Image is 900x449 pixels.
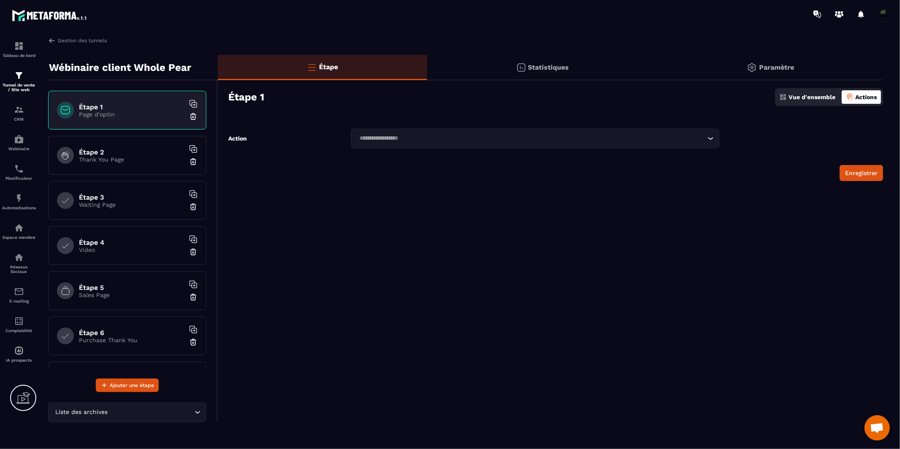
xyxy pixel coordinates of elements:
[49,59,191,76] p: Wébinaire client Whole Pear
[2,53,36,58] p: Tableau de bord
[48,37,56,44] img: arrow
[2,35,36,64] a: formationformationTableau de bord
[14,70,24,81] img: formation
[2,117,36,122] p: CRM
[528,63,569,71] p: Statistiques
[14,287,24,297] img: email
[14,252,24,262] img: social-network
[12,8,88,23] img: logo
[110,408,192,417] input: Search for option
[2,157,36,187] a: schedulerschedulerPlanificateur
[189,157,197,166] img: trash
[307,62,317,72] img: bars-o.4a397970.svg
[189,203,197,211] img: trash
[79,238,184,246] h6: Étape 4
[79,337,184,344] p: Purchase Thank You
[48,403,206,422] div: Search for option
[840,165,883,181] button: Enregistrer
[79,246,184,253] p: Video
[79,111,184,118] p: Page d'optin
[14,164,24,174] img: scheduler
[79,284,184,292] h6: Étape 5
[747,62,757,73] img: setting-gr.5f69749f.svg
[2,206,36,210] p: Automatisations
[79,156,184,163] p: Thank You Page
[228,135,247,142] label: Action
[228,91,264,103] h3: Étape 1
[14,223,24,233] img: automations
[2,280,36,310] a: emailemailE-mailing
[2,146,36,151] p: Webinaire
[79,329,184,337] h6: Étape 6
[189,248,197,256] img: trash
[2,265,36,274] p: Réseaux Sociaux
[96,379,159,392] button: Ajouter une étape
[2,128,36,157] a: automationsautomationsWebinaire
[48,37,107,44] a: Gestion des tunnels
[2,64,36,98] a: formationformationTunnel de vente / Site web
[2,246,36,280] a: social-networksocial-networkRéseaux Sociaux
[865,415,890,441] a: Ouvrir le chat
[14,134,24,144] img: automations
[79,148,184,156] h6: Étape 2
[2,235,36,240] p: Espace membre
[846,93,854,101] img: actions-active.8f1ece3a.png
[189,112,197,121] img: trash
[2,98,36,128] a: formationformationCRM
[54,408,110,417] span: Liste des archives
[14,316,24,326] img: accountant
[2,176,36,181] p: Planificateur
[2,328,36,333] p: Comptabilité
[14,346,24,356] img: automations
[759,63,794,71] p: Paramètre
[79,193,184,201] h6: Étape 3
[351,129,719,148] div: Search for option
[855,94,877,100] p: Actions
[789,94,835,100] p: Vue d'ensemble
[2,299,36,303] p: E-mailing
[357,134,705,143] input: Search for option
[2,216,36,246] a: automationsautomationsEspace membre
[189,293,197,301] img: trash
[79,201,184,208] p: Waiting Page
[319,63,338,71] p: Étape
[79,103,184,111] h6: Étape 1
[2,358,36,362] p: IA prospects
[189,338,197,346] img: trash
[2,83,36,92] p: Tunnel de vente / Site web
[14,105,24,115] img: formation
[14,193,24,203] img: automations
[516,62,526,73] img: stats.20deebd0.svg
[2,310,36,339] a: accountantaccountantComptabilité
[2,187,36,216] a: automationsautomationsAutomatisations
[14,41,24,51] img: formation
[779,93,787,101] img: dashboard.5f9f1413.svg
[79,292,184,298] p: Sales Page
[110,381,154,389] span: Ajouter une étape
